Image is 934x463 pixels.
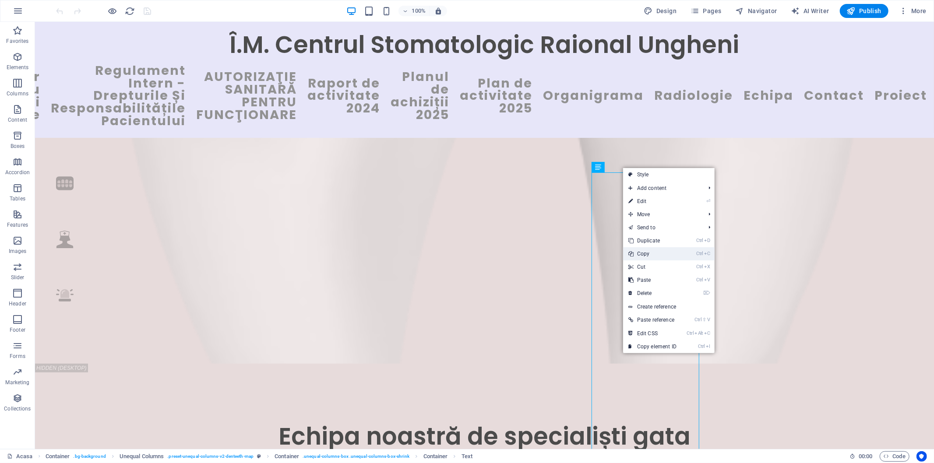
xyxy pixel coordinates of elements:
p: Marketing [5,379,29,386]
div: Design (Ctrl+Alt+Y) [641,4,680,18]
button: Design [641,4,680,18]
i: V [708,317,710,323]
span: Click to select. Double-click to edit [423,451,448,462]
span: Click to select. Double-click to edit [120,451,164,462]
p: Header [9,300,26,307]
i: Ctrl [696,277,703,283]
button: 100% [398,6,430,16]
button: Navigator [732,4,781,18]
i: X [704,264,710,270]
nav: breadcrumb [46,451,472,462]
i: Ctrl [696,238,703,243]
a: CtrlVPaste [623,274,682,287]
i: ⌦ [703,290,710,296]
i: Ctrl [698,344,705,349]
a: CtrlAltCEdit CSS [623,327,682,340]
button: Click here to leave preview mode and continue editing [107,6,118,16]
a: ⌦Delete [623,287,682,300]
p: Images [9,248,27,255]
span: 00 00 [859,451,872,462]
i: I [706,344,710,349]
span: Click to select. Double-click to edit [462,451,472,462]
i: ⇧ [703,317,707,323]
a: CtrlDDuplicate [623,234,682,247]
span: Pages [691,7,721,15]
span: AI Writer [791,7,829,15]
i: This element is a customizable preset [257,454,261,459]
a: Create reference [623,300,715,313]
p: Content [8,116,27,123]
span: Navigator [736,7,777,15]
a: CtrlICopy element ID [623,340,682,353]
span: Code [884,451,906,462]
h6: Session time [849,451,873,462]
i: C [704,330,710,336]
button: Publish [840,4,888,18]
a: CtrlCCopy [623,247,682,260]
span: . unequal-columns-box .unequal-columns-box-shrink [303,451,409,462]
i: ⏎ [706,198,710,204]
button: AI Writer [788,4,833,18]
i: Ctrl [696,264,703,270]
i: Ctrl [696,251,703,256]
span: Add content [623,182,701,195]
p: Accordion [5,169,30,176]
i: On resize automatically adjust zoom level to fit chosen device. [434,7,442,15]
span: Click to select. Double-click to edit [46,451,70,462]
i: Alt [694,330,703,336]
i: C [704,251,710,256]
p: Footer [10,326,25,333]
p: Slider [11,274,25,281]
span: Design [644,7,677,15]
button: Code [880,451,909,462]
button: Usercentrics [916,451,927,462]
i: Reload page [125,6,135,16]
p: Tables [10,195,25,202]
h6: 100% [412,6,426,16]
a: Send to [623,221,701,234]
a: CtrlXCut [623,260,682,274]
span: Click to select. Double-click to edit [275,451,299,462]
a: Style [623,168,715,181]
p: Boxes [11,143,25,150]
span: Move [623,208,701,221]
span: More [899,7,927,15]
span: : [865,453,866,459]
p: Columns [7,90,28,97]
i: V [704,277,710,283]
p: Forms [10,353,25,360]
button: Pages [687,4,725,18]
button: More [895,4,930,18]
i: Ctrl [695,317,702,323]
button: reload [125,6,135,16]
span: . preset-unequal-columns-v2-denteeth-map [167,451,254,462]
a: Click to cancel selection. Double-click to open Pages [7,451,33,462]
i: D [704,238,710,243]
span: . bg-background [74,451,106,462]
span: Publish [847,7,881,15]
p: Collections [4,405,31,412]
p: Elements [7,64,29,71]
p: Favorites [6,38,28,45]
i: Ctrl [687,330,694,336]
p: Features [7,221,28,228]
a: ⏎Edit [623,195,682,208]
a: Ctrl⇧VPaste reference [623,313,682,326]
